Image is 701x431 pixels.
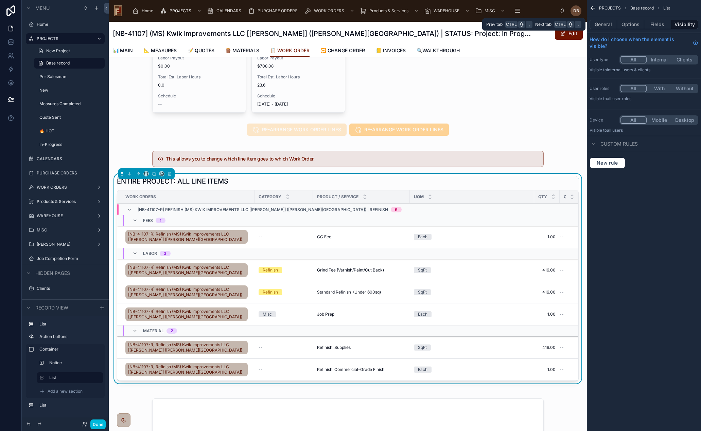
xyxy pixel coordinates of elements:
p: Visible to [590,128,698,133]
a: 📊 MAIN [113,44,133,58]
span: 📐 MEASURES [144,47,177,54]
a: WAREHOUSE [37,213,91,219]
a: New Project [34,45,105,56]
a: 📐 MEASURES [144,44,177,58]
span: -- [560,312,564,317]
span: Products & Services [369,8,408,14]
a: WAREHOUSE [422,5,473,17]
button: Internal [647,56,672,63]
label: Container [39,346,99,352]
div: 1 [160,218,161,223]
span: New rule [594,160,621,166]
button: Desktop [672,116,697,124]
span: 📒 INVOICES [376,47,406,54]
span: PROJECTS [599,5,621,11]
span: [NB-41107-R] Refinish (MS) Kwik Improvements LLC [[PERSON_NAME]] ([PERSON_NAME][GEOGRAPHIC_DATA]) [128,265,245,276]
span: , [526,22,532,27]
span: -- [560,367,564,372]
a: Job Completion Form [37,256,101,261]
div: Each [418,234,427,240]
a: PURCHASE ORDERS [246,5,302,17]
span: Add a new section [48,389,83,394]
span: WORK ORDERS [314,8,344,14]
span: Refinish: Commercial-Grade Finish [317,367,384,372]
label: List [39,402,99,408]
button: Visibility [671,20,698,29]
label: Notice [49,360,98,366]
span: PROJECTS [170,8,191,14]
span: -- [259,367,263,372]
span: [NB-41107-R] Refinish (MS) Kwik Improvements LLC [[PERSON_NAME]] ([PERSON_NAME][GEOGRAPHIC_DATA]) [128,287,245,298]
a: Per Salesman [39,74,101,79]
span: Labor [143,251,157,256]
a: MISC [473,5,509,17]
a: 📝 QUOTES [188,44,214,58]
a: [NB-41107-R] Refinish (MS) Kwik Improvements LLC [[PERSON_NAME]] ([PERSON_NAME][GEOGRAPHIC_DATA]) [125,307,248,321]
span: Custom rules [600,140,638,147]
span: Grind Fee (Varnish/Paint/Cut Back) [317,267,384,273]
div: scrollable content [127,3,560,18]
span: Category [259,194,281,200]
span: [NB-41107-R] Refinish (MS) Kwik Improvements LLC [[PERSON_NAME]] ([PERSON_NAME][GEOGRAPHIC_DATA])... [138,207,388,212]
span: PURCHASE ORDERS [258,8,298,14]
span: [NB-41107-R] Refinish (MS) Kwik Improvements LLC [[PERSON_NAME]] ([PERSON_NAME][GEOGRAPHIC_DATA]) [128,342,245,353]
span: [NB-41107-R] Refinish (MS) Kwik Improvements LLC [[PERSON_NAME]] ([PERSON_NAME][GEOGRAPHIC_DATA]) [128,364,245,375]
span: How do I choose when the element is visible? [590,36,690,50]
span: -- [560,267,564,273]
a: 🔍WALKTHROUGH [417,44,460,58]
div: Each [418,311,427,317]
span: all users [607,128,623,133]
img: App logo [114,5,122,16]
label: User type [590,57,617,62]
label: [PERSON_NAME] [37,242,91,247]
span: Internal users & clients [607,67,650,72]
a: [NB-41107-R] Refinish (MS) Kwik Improvements LLC [[PERSON_NAME]] ([PERSON_NAME][GEOGRAPHIC_DATA]) [125,263,248,277]
span: MISC [485,8,495,14]
span: Ctrl [554,21,566,28]
span: Fees [143,218,153,223]
div: Misc [263,311,272,317]
label: Measures Completed [39,101,101,107]
div: 6 [395,207,398,212]
div: Refinish [263,289,278,295]
label: List [49,375,98,380]
p: Visible to [590,96,698,101]
span: -- [259,345,263,350]
div: 2 [171,328,173,334]
span: Qty [538,194,547,200]
a: PROJECTS [37,36,91,41]
span: 🪵 MATERIALS [225,47,259,54]
span: 🔁 CHANGE ORDER [320,47,365,54]
span: Product / Service [317,194,358,200]
button: Mobile [647,116,672,124]
span: 📋 WORK ORDER [270,47,310,54]
span: Record view [35,304,68,311]
a: CALENDARS [205,5,246,17]
label: Device [590,117,617,123]
span: All user roles [607,96,631,101]
span: Base record [630,5,654,11]
label: List [39,321,99,327]
a: CALENDARS [37,156,101,162]
span: WAREHOUSE [434,8,459,14]
label: Products & Services [37,199,91,204]
span: CALENDARS [216,8,241,14]
span: Ctrl [505,21,518,28]
span: Refinish: Supplies [317,345,351,350]
label: WORK ORDERS [37,185,91,190]
span: 📊 MAIN [113,47,133,54]
a: In-Progress [39,142,101,147]
button: Done [90,419,106,429]
button: Options [617,20,644,29]
p: Visible to [590,67,698,73]
span: DB [573,8,579,14]
a: [NB-41107-R] Refinish (MS) Kwik Improvements LLC [[PERSON_NAME]] ([PERSON_NAME][GEOGRAPHIC_DATA]) [125,341,248,354]
span: Home [142,8,153,14]
a: [NB-41107-R] Refinish (MS) Kwik Improvements LLC [[PERSON_NAME]] ([PERSON_NAME][GEOGRAPHIC_DATA]) [125,230,248,244]
div: SqFt [418,344,427,351]
span: Job Prep [317,312,334,317]
label: PURCHASE ORDERS [37,170,101,176]
button: General [590,20,617,29]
